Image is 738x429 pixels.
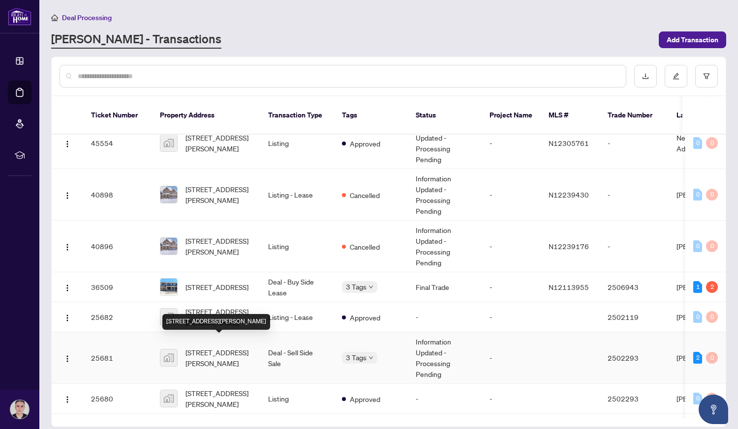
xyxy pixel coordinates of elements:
[482,332,541,384] td: -
[185,388,252,409] span: [STREET_ADDRESS][PERSON_NAME]
[260,302,334,332] td: Listing - Lease
[83,169,152,221] td: 40898
[63,284,71,292] img: Logo
[350,138,380,149] span: Approved
[185,306,252,328] span: [STREET_ADDRESS][PERSON_NAME]
[693,281,702,293] div: 1
[8,7,31,26] img: logo
[693,352,702,364] div: 2
[185,184,252,205] span: [STREET_ADDRESS][PERSON_NAME]
[185,347,252,369] span: [STREET_ADDRESS][PERSON_NAME]
[160,279,177,295] img: thumbnail-img
[706,240,718,252] div: 0
[160,186,177,203] img: thumbnail-img
[83,384,152,414] td: 25680
[549,242,589,251] span: N12239176
[699,395,728,424] button: Open asap
[706,352,718,364] div: 0
[160,390,177,407] img: thumbnail-img
[665,65,687,87] button: edit
[408,332,482,384] td: Information Updated - Processing Pending
[600,272,669,302] td: 2506943
[346,352,367,363] span: 3 Tags
[706,281,718,293] div: 2
[703,73,710,80] span: filter
[695,65,718,87] button: filter
[706,189,718,200] div: 0
[83,96,152,135] th: Ticket Number
[369,285,373,289] span: down
[60,187,75,202] button: Logo
[260,272,334,302] td: Deal - Buy Side Lease
[482,272,541,302] td: -
[408,221,482,272] td: Information Updated - Processing Pending
[83,117,152,169] td: 45554
[408,117,482,169] td: Information Updated - Processing Pending
[260,332,334,384] td: Deal - Sell Side Sale
[60,350,75,366] button: Logo
[600,96,669,135] th: Trade Number
[83,221,152,272] td: 40896
[600,221,669,272] td: -
[549,283,589,291] span: N12113955
[160,135,177,151] img: thumbnail-img
[600,302,669,332] td: 2502119
[369,355,373,360] span: down
[541,96,600,135] th: MLS #
[260,96,334,135] th: Transaction Type
[260,221,334,272] td: Listing
[185,282,248,292] span: [STREET_ADDRESS]
[60,238,75,254] button: Logo
[60,279,75,295] button: Logo
[10,400,29,419] img: Profile Icon
[482,96,541,135] th: Project Name
[63,396,71,403] img: Logo
[160,349,177,366] img: thumbnail-img
[482,221,541,272] td: -
[408,302,482,332] td: -
[63,243,71,251] img: Logo
[160,309,177,325] img: thumbnail-img
[600,117,669,169] td: -
[260,169,334,221] td: Listing - Lease
[642,73,649,80] span: download
[482,302,541,332] td: -
[60,309,75,325] button: Logo
[600,169,669,221] td: -
[185,132,252,154] span: [STREET_ADDRESS][PERSON_NAME]
[334,96,408,135] th: Tags
[162,314,270,330] div: [STREET_ADDRESS][PERSON_NAME]
[706,311,718,323] div: 0
[350,312,380,323] span: Approved
[83,302,152,332] td: 25682
[350,394,380,404] span: Approved
[482,117,541,169] td: -
[659,31,726,48] button: Add Transaction
[63,140,71,148] img: Logo
[693,137,702,149] div: 0
[706,393,718,404] div: 0
[673,73,679,80] span: edit
[482,384,541,414] td: -
[549,139,589,147] span: N12305761
[693,393,702,404] div: 0
[408,272,482,302] td: Final Trade
[408,169,482,221] td: Information Updated - Processing Pending
[408,384,482,414] td: -
[634,65,657,87] button: download
[51,14,58,21] span: home
[600,332,669,384] td: 2502293
[350,241,380,252] span: Cancelled
[63,355,71,363] img: Logo
[706,137,718,149] div: 0
[185,235,252,257] span: [STREET_ADDRESS][PERSON_NAME]
[408,96,482,135] th: Status
[346,281,367,292] span: 3 Tags
[549,190,589,199] span: N12239430
[62,13,112,22] span: Deal Processing
[60,391,75,406] button: Logo
[63,192,71,200] img: Logo
[51,31,221,49] a: [PERSON_NAME] - Transactions
[160,238,177,255] img: thumbnail-img
[600,384,669,414] td: 2502293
